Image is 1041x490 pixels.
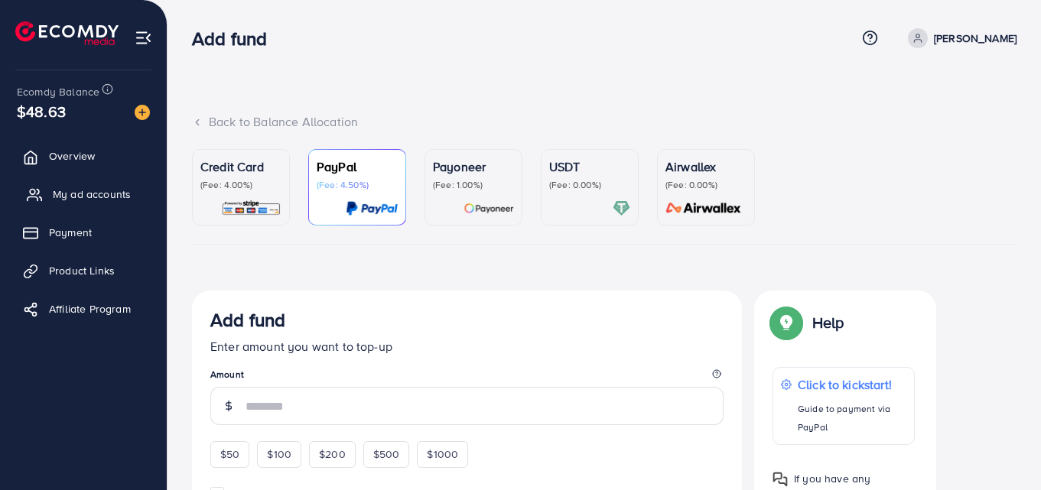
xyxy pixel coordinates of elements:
[200,157,281,176] p: Credit Card
[812,313,844,332] p: Help
[773,309,800,336] img: Popup guide
[11,255,155,286] a: Product Links
[773,472,788,487] img: Popup guide
[11,217,155,248] a: Payment
[433,157,514,176] p: Payoneer
[464,200,514,217] img: card
[192,28,279,50] h3: Add fund
[15,21,119,45] img: logo
[17,100,66,122] span: $48.63
[317,157,398,176] p: PayPal
[135,105,150,120] img: image
[53,187,131,202] span: My ad accounts
[221,200,281,217] img: card
[17,84,99,99] span: Ecomdy Balance
[665,157,747,176] p: Airwallex
[902,28,1017,48] a: [PERSON_NAME]
[135,29,152,47] img: menu
[11,179,155,209] a: My ad accounts
[798,375,906,394] p: Click to kickstart!
[220,446,239,462] span: $50
[210,368,724,387] legend: Amount
[210,309,285,331] h3: Add fund
[346,200,398,217] img: card
[49,148,95,164] span: Overview
[613,200,630,217] img: card
[210,337,724,355] p: Enter amount you want to top-up
[317,179,398,191] p: (Fee: 4.50%)
[798,400,906,436] p: Guide to payment via PayPal
[427,446,458,462] span: $1000
[549,179,630,191] p: (Fee: 0.00%)
[200,179,281,191] p: (Fee: 4.00%)
[192,113,1017,131] div: Back to Balance Allocation
[661,200,747,217] img: card
[373,446,400,462] span: $500
[49,301,131,316] span: Affiliate Program
[319,446,346,462] span: $200
[11,294,155,324] a: Affiliate Program
[433,179,514,191] p: (Fee: 1.00%)
[976,421,1030,479] iframe: Chat
[934,29,1017,47] p: [PERSON_NAME]
[549,157,630,176] p: USDT
[267,446,291,462] span: $100
[11,141,155,171] a: Overview
[49,263,115,278] span: Product Links
[49,225,92,240] span: Payment
[665,179,747,191] p: (Fee: 0.00%)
